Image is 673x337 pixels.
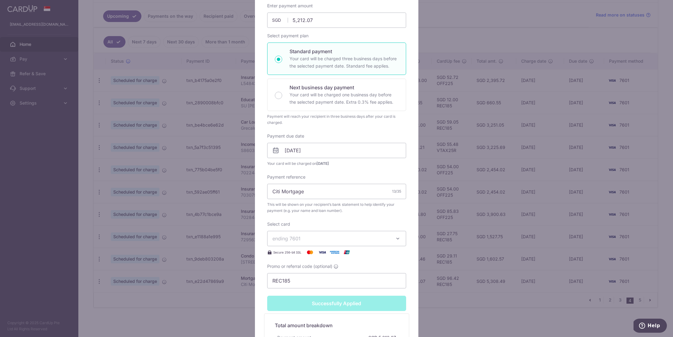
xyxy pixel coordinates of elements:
[267,174,305,180] label: Payment reference
[267,263,332,269] span: Promo or referral code (optional)
[267,202,406,214] span: This will be shown on your recipient’s bank statement to help identify your payment (e.g. your na...
[267,13,406,28] input: 0.00
[272,17,288,23] span: SGD
[290,84,398,91] p: Next business day payment
[267,133,304,139] label: Payment due date
[267,221,290,227] label: Select card
[290,91,398,106] p: Your card will be charged one business day before the selected payment date. Extra 0.3% fee applies.
[267,33,308,39] label: Select payment plan
[267,231,406,246] button: ending 7601
[341,249,353,256] img: UnionPay
[290,55,398,70] p: Your card will be charged three business days before the selected payment date. Standard fee appl...
[267,143,406,158] input: DD / MM / YYYY
[290,48,398,55] p: Standard payment
[316,161,329,166] span: [DATE]
[316,249,328,256] img: Visa
[267,3,313,9] label: Enter payment amount
[273,250,301,255] span: Secure 256-bit SSL
[392,188,401,194] div: 13/35
[275,322,398,329] h5: Total amount breakdown
[634,319,667,334] iframe: Opens a widget where you can find more information
[267,113,406,126] div: Payment will reach your recipient in three business days after your card is charged.
[328,249,341,256] img: American Express
[267,161,406,167] span: Your card will be charged on
[272,235,301,242] span: ending 7601
[304,249,316,256] img: Mastercard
